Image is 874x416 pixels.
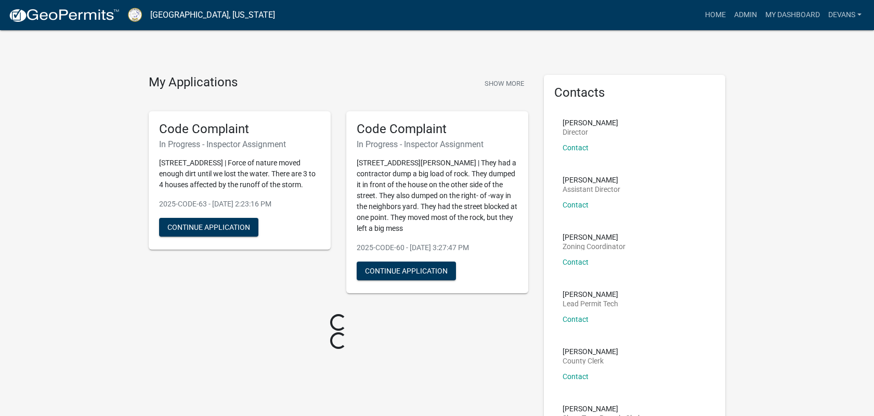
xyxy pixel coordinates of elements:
[357,139,518,149] h6: In Progress - Inspector Assignment
[563,144,589,152] a: Contact
[128,8,142,22] img: Putnam County, Georgia
[563,315,589,323] a: Contact
[357,158,518,234] p: [STREET_ADDRESS][PERSON_NAME] | They had a contractor dump a big load of rock. They dumped it in ...
[159,139,320,149] h6: In Progress - Inspector Assignment
[824,5,866,25] a: devans
[357,242,518,253] p: 2025-CODE-60 - [DATE] 3:27:47 PM
[159,199,320,210] p: 2025-CODE-63 - [DATE] 2:23:16 PM
[563,186,620,193] p: Assistant Director
[563,357,618,365] p: County Clerk
[563,300,618,307] p: Lead Permit Tech
[563,405,642,412] p: [PERSON_NAME]
[150,6,275,24] a: [GEOGRAPHIC_DATA], [US_STATE]
[357,262,456,280] button: Continue Application
[563,119,618,126] p: [PERSON_NAME]
[563,291,618,298] p: [PERSON_NAME]
[730,5,761,25] a: Admin
[159,218,258,237] button: Continue Application
[563,233,625,241] p: [PERSON_NAME]
[761,5,824,25] a: My Dashboard
[554,85,715,100] h5: Contacts
[159,158,320,190] p: [STREET_ADDRESS] | Force of nature moved enough dirt until we lost the water. There are 3 to 4 ho...
[563,201,589,209] a: Contact
[563,176,620,184] p: [PERSON_NAME]
[563,243,625,250] p: Zoning Coordinator
[563,128,618,136] p: Director
[701,5,730,25] a: Home
[563,348,618,355] p: [PERSON_NAME]
[563,372,589,381] a: Contact
[149,75,238,90] h4: My Applications
[563,258,589,266] a: Contact
[480,75,528,92] button: Show More
[159,122,320,137] h5: Code Complaint
[357,122,518,137] h5: Code Complaint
